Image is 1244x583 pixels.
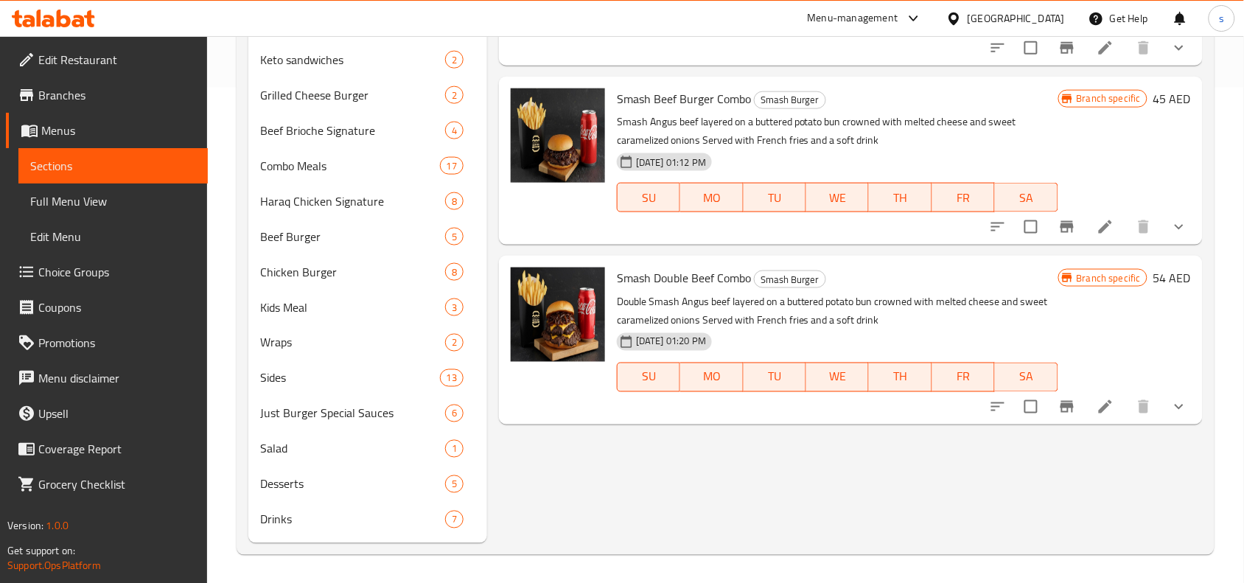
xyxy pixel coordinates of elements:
[875,366,926,388] span: TH
[754,91,826,109] div: Smash Burger
[446,88,463,102] span: 2
[445,122,464,139] div: items
[1016,32,1046,63] span: Select to update
[630,335,712,349] span: [DATE] 01:20 PM
[446,53,463,67] span: 2
[6,290,208,325] a: Coupons
[260,475,445,493] div: Desserts
[1097,218,1114,236] a: Edit menu item
[446,124,463,138] span: 4
[1049,209,1085,245] button: Branch-specific-item
[38,299,196,316] span: Coupons
[445,440,464,458] div: items
[445,263,464,281] div: items
[1126,30,1161,66] button: delete
[980,389,1016,425] button: sort-choices
[806,183,869,212] button: WE
[980,30,1016,66] button: sort-choices
[445,51,464,69] div: items
[617,363,680,392] button: SU
[617,113,1058,150] p: Smash Angus beef layered on a buttered potato bun crowned with melted cheese and sweet caramelize...
[755,271,825,288] span: Smash Burger
[1161,209,1197,245] button: show more
[1016,391,1046,422] span: Select to update
[980,209,1016,245] button: sort-choices
[617,183,680,212] button: SU
[440,369,464,387] div: items
[260,263,445,281] span: Chicken Burger
[1049,30,1085,66] button: Branch-specific-item
[1153,88,1191,109] h6: 45 AED
[995,183,1058,212] button: SA
[260,122,445,139] span: Beef Brioche Signature
[260,51,445,69] span: Keto sandwiches
[441,371,463,385] span: 13
[260,299,445,316] span: Kids Meal
[446,407,463,421] span: 6
[1071,91,1147,105] span: Branch specific
[1170,39,1188,57] svg: Show Choices
[1219,10,1224,27] span: s
[260,511,445,528] span: Drinks
[6,396,208,431] a: Upsell
[1126,389,1161,425] button: delete
[248,42,487,77] div: Keto sandwiches2
[932,363,995,392] button: FR
[446,513,463,527] span: 7
[248,148,487,184] div: Combo Meals17
[1001,187,1052,209] span: SA
[6,431,208,467] a: Coverage Report
[812,187,863,209] span: WE
[260,157,439,175] span: Combo Meals
[744,183,806,212] button: TU
[680,183,743,212] button: MO
[932,183,995,212] button: FR
[18,148,208,184] a: Sections
[260,369,439,387] span: Sides
[446,265,463,279] span: 8
[6,113,208,148] a: Menus
[7,516,43,535] span: Version:
[812,366,863,388] span: WE
[38,440,196,458] span: Coverage Report
[968,10,1065,27] div: [GEOGRAPHIC_DATA]
[617,88,751,110] span: Smash Beef Burger Combo
[41,122,196,139] span: Menus
[1161,30,1197,66] button: show more
[446,336,463,350] span: 2
[686,187,737,209] span: MO
[6,254,208,290] a: Choice Groups
[1170,218,1188,236] svg: Show Choices
[1161,389,1197,425] button: show more
[1097,398,1114,416] a: Edit menu item
[744,363,806,392] button: TU
[445,405,464,422] div: items
[248,77,487,113] div: Grilled Cheese Burger2
[1001,366,1052,388] span: SA
[38,263,196,281] span: Choice Groups
[445,86,464,104] div: items
[38,475,196,493] span: Grocery Checklist
[248,290,487,325] div: Kids Meal3
[869,363,932,392] button: TH
[445,192,464,210] div: items
[38,86,196,104] span: Branches
[938,366,989,388] span: FR
[445,334,464,352] div: items
[445,511,464,528] div: items
[1097,39,1114,57] a: Edit menu item
[445,475,464,493] div: items
[7,556,101,575] a: Support.OpsPlatform
[446,301,463,315] span: 3
[38,369,196,387] span: Menu disclaimer
[248,254,487,290] div: Chicken Burger8
[38,334,196,352] span: Promotions
[1071,271,1147,285] span: Branch specific
[260,192,445,210] span: Haraq Chicken Signature
[248,396,487,431] div: Just Burger Special Sauces6
[260,334,445,352] span: Wraps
